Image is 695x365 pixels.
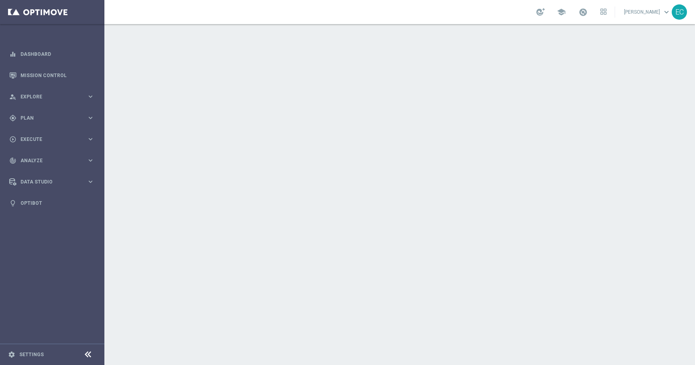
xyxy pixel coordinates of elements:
[9,51,95,57] button: equalizer Dashboard
[9,115,95,121] button: gps_fixed Plan keyboard_arrow_right
[9,65,94,86] div: Mission Control
[87,114,94,122] i: keyboard_arrow_right
[9,178,87,186] div: Data Studio
[662,8,671,16] span: keyboard_arrow_down
[9,114,16,122] i: gps_fixed
[20,43,94,65] a: Dashboard
[20,94,87,99] span: Explore
[87,178,94,186] i: keyboard_arrow_right
[20,65,94,86] a: Mission Control
[9,136,16,143] i: play_circle_outline
[9,72,95,79] button: Mission Control
[20,116,87,120] span: Plan
[87,93,94,100] i: keyboard_arrow_right
[9,43,94,65] div: Dashboard
[623,6,672,18] a: [PERSON_NAME]keyboard_arrow_down
[9,192,94,214] div: Optibot
[8,351,15,358] i: settings
[9,94,95,100] button: person_search Explore keyboard_arrow_right
[9,200,95,206] button: lightbulb Optibot
[9,157,16,164] i: track_changes
[9,136,87,143] div: Execute
[19,352,44,357] a: Settings
[557,8,566,16] span: school
[9,157,95,164] button: track_changes Analyze keyboard_arrow_right
[672,4,687,20] div: EC
[9,200,16,207] i: lightbulb
[9,136,95,143] button: play_circle_outline Execute keyboard_arrow_right
[87,157,94,164] i: keyboard_arrow_right
[9,51,16,58] i: equalizer
[20,179,87,184] span: Data Studio
[9,93,16,100] i: person_search
[9,93,87,100] div: Explore
[20,158,87,163] span: Analyze
[87,135,94,143] i: keyboard_arrow_right
[9,114,87,122] div: Plan
[20,192,94,214] a: Optibot
[20,137,87,142] span: Execute
[9,179,95,185] button: Data Studio keyboard_arrow_right
[9,157,87,164] div: Analyze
